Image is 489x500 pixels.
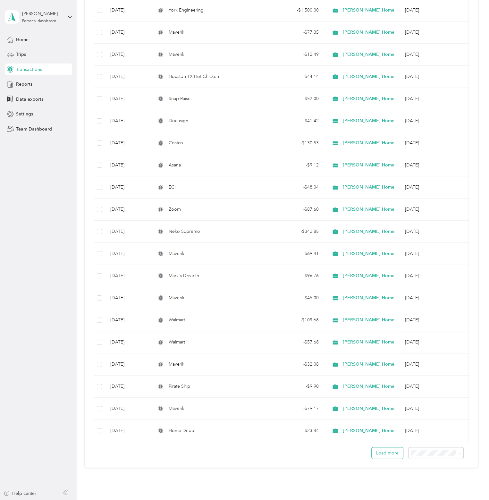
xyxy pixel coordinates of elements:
[169,361,184,368] span: Maverik
[264,294,319,301] div: - $45.00
[400,176,472,199] td: Sep 2025
[400,309,472,331] td: Sep 2025
[453,464,489,500] iframe: Everlance-gr Chat Button Frame
[169,51,184,58] span: Maverik
[264,184,319,191] div: - $48.04
[264,228,319,235] div: - $342.85
[105,309,151,331] td: [DATE]
[16,66,42,73] span: Transactions
[169,339,185,346] span: Walmart
[342,427,396,434] span: [PERSON_NAME] Homes
[105,398,151,420] td: [DATE]
[169,7,204,14] span: York Engineering
[342,162,396,169] span: [PERSON_NAME] Homes
[400,88,472,110] td: Sep 2025
[342,383,396,390] span: [PERSON_NAME] Homes
[264,140,319,147] div: - $130.53
[105,353,151,376] td: [DATE]
[264,29,319,36] div: - $77.35
[169,206,181,213] span: Zoom
[169,117,188,124] span: Docusign
[264,73,319,80] div: - $44.14
[105,154,151,176] td: [DATE]
[342,73,396,80] span: [PERSON_NAME] Homes
[264,272,319,279] div: - $96.76
[169,383,190,390] span: Pirate Ship
[400,287,472,309] td: Sep 2025
[264,117,319,124] div: - $41.42
[105,243,151,265] td: [DATE]
[264,405,319,412] div: - $79.17
[264,250,319,257] div: - $69.41
[400,21,472,44] td: Sep 2025
[105,420,151,442] td: [DATE]
[169,427,196,434] span: Home Depot
[169,317,185,324] span: Walmart
[105,88,151,110] td: [DATE]
[169,162,181,169] span: Asana
[105,44,151,66] td: [DATE]
[105,176,151,199] td: [DATE]
[169,405,184,412] span: Maverik
[264,206,319,213] div: - $87.60
[342,206,396,213] span: [PERSON_NAME] Homes
[105,221,151,243] td: [DATE]
[342,339,396,346] span: [PERSON_NAME] Homes
[16,81,32,88] span: Reports
[16,126,52,132] span: Team Dashboard
[169,73,219,80] span: Houston TX Hot Chicken
[342,140,396,147] span: [PERSON_NAME] Homes
[400,110,472,132] td: Sep 2025
[342,184,396,191] span: [PERSON_NAME] Homes
[342,117,396,124] span: [PERSON_NAME] Homes
[342,317,396,324] span: [PERSON_NAME] Homes
[264,95,319,102] div: - $52.00
[105,66,151,88] td: [DATE]
[400,154,472,176] td: Sep 2025
[400,199,472,221] td: Sep 2025
[264,361,319,368] div: - $32.08
[169,184,176,191] span: ECI
[16,111,33,117] span: Settings
[400,353,472,376] td: Sep 2025
[400,44,472,66] td: Sep 2025
[264,7,319,14] div: - $1,500.00
[400,221,472,243] td: Sep 2025
[105,376,151,398] td: [DATE]
[105,110,151,132] td: [DATE]
[342,250,396,257] span: [PERSON_NAME] Homes
[105,331,151,353] td: [DATE]
[105,199,151,221] td: [DATE]
[264,162,319,169] div: - $9.12
[342,29,396,36] span: [PERSON_NAME] Homes
[400,331,472,353] td: Sep 2025
[342,361,396,368] span: [PERSON_NAME] Homes
[22,19,56,23] div: Personal dashboard
[400,243,472,265] td: Sep 2025
[105,265,151,287] td: [DATE]
[105,132,151,154] td: [DATE]
[105,21,151,44] td: [DATE]
[169,29,184,36] span: Maverik
[4,490,36,497] button: Help center
[400,420,472,442] td: Sep 2025
[169,272,199,279] span: Marv's Drive In
[400,376,472,398] td: Sep 2025
[22,10,62,17] div: [PERSON_NAME]
[264,317,319,324] div: - $109.68
[400,66,472,88] td: Sep 2025
[264,339,319,346] div: - $57.68
[264,383,319,390] div: - $9.90
[169,228,200,235] span: Neko Supremo
[105,287,151,309] td: [DATE]
[264,427,319,434] div: - $23.44
[16,36,29,43] span: Home
[342,7,396,14] span: [PERSON_NAME] Homes
[342,51,396,58] span: [PERSON_NAME] Homes
[400,265,472,287] td: Sep 2025
[400,398,472,420] td: Sep 2025
[264,51,319,58] div: - $12.49
[169,250,184,257] span: Maverik
[342,95,396,102] span: [PERSON_NAME] Homes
